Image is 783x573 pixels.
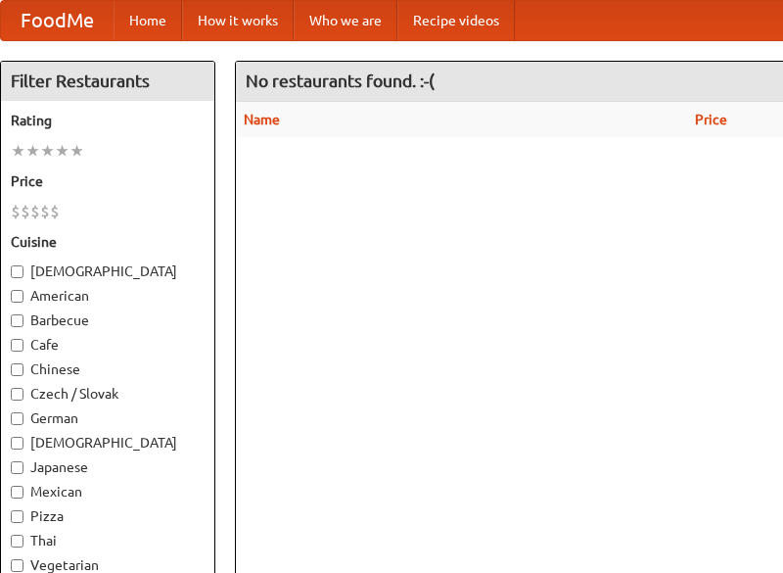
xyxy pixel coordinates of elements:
input: [DEMOGRAPHIC_DATA] [11,265,23,278]
label: American [11,286,205,306]
label: Pizza [11,506,205,526]
li: ★ [11,140,25,162]
h5: Rating [11,111,205,130]
a: Name [244,112,280,127]
h4: Filter Restaurants [1,62,214,101]
a: Who we are [294,1,397,40]
label: Mexican [11,482,205,501]
label: Barbecue [11,310,205,330]
h5: Cuisine [11,232,205,252]
li: $ [11,201,21,222]
li: $ [50,201,60,222]
input: Mexican [11,486,23,499]
input: Pizza [11,510,23,523]
input: Vegetarian [11,559,23,572]
label: Cafe [11,335,205,355]
a: Recipe videos [397,1,515,40]
li: $ [40,201,50,222]
input: German [11,412,23,425]
a: Price [695,112,727,127]
label: Czech / Slovak [11,384,205,404]
input: Japanese [11,461,23,474]
li: $ [21,201,30,222]
label: German [11,408,205,428]
a: Home [114,1,182,40]
li: ★ [55,140,69,162]
input: Chinese [11,363,23,376]
input: American [11,290,23,303]
input: Thai [11,535,23,548]
label: [DEMOGRAPHIC_DATA] [11,433,205,453]
label: Chinese [11,359,205,379]
input: Cafe [11,339,23,352]
label: Japanese [11,457,205,477]
input: [DEMOGRAPHIC_DATA] [11,437,23,450]
li: ★ [69,140,84,162]
label: [DEMOGRAPHIC_DATA] [11,262,205,281]
a: FoodMe [1,1,114,40]
input: Barbecue [11,314,23,327]
input: Czech / Slovak [11,388,23,401]
li: ★ [40,140,55,162]
li: ★ [25,140,40,162]
label: Thai [11,531,205,550]
h5: Price [11,171,205,191]
ng-pluralize: No restaurants found. :-( [246,72,435,90]
li: $ [30,201,40,222]
a: How it works [182,1,294,40]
